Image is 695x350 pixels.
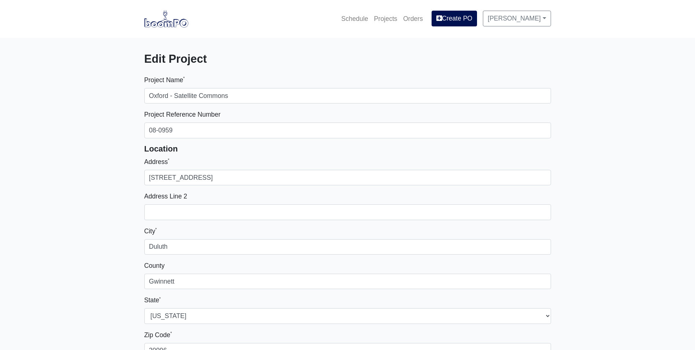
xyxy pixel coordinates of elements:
label: Project Reference Number [144,109,221,120]
a: [PERSON_NAME] [483,11,551,26]
a: Schedule [338,11,371,27]
label: County [144,260,165,271]
label: Zip Code [144,330,172,340]
a: Orders [400,11,426,27]
label: Project Name [144,75,185,85]
label: State [144,295,161,305]
label: City [144,226,157,236]
label: Address Line 2 [144,191,187,201]
h3: Edit Project [144,52,342,66]
a: Projects [371,11,400,27]
h5: Location [144,144,551,154]
a: Create PO [432,11,477,26]
label: Address [144,157,170,167]
img: boomPO [144,10,188,27]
